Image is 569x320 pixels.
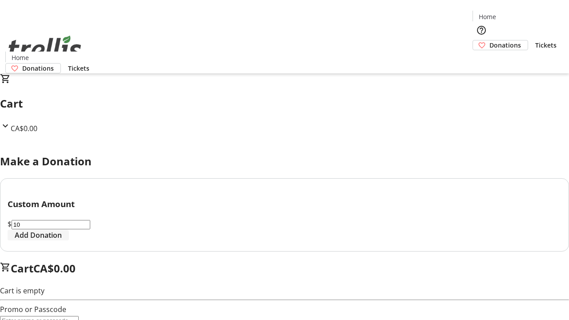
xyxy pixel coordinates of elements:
span: Home [12,53,29,62]
span: $ [8,219,12,229]
button: Help [473,21,490,39]
span: Add Donation [15,230,62,240]
a: Home [473,12,501,21]
button: Add Donation [8,230,69,240]
span: Tickets [68,64,89,73]
a: Donations [473,40,528,50]
span: Donations [489,40,521,50]
a: Home [6,53,34,62]
span: Donations [22,64,54,73]
h3: Custom Amount [8,198,561,210]
button: Cart [473,50,490,68]
a: Tickets [528,40,564,50]
input: Donation Amount [12,220,90,229]
a: Tickets [61,64,96,73]
span: Home [479,12,496,21]
img: Orient E2E Organization nSBodVTfVw's Logo [5,26,84,70]
a: Donations [5,63,61,73]
span: CA$0.00 [33,261,76,276]
span: Tickets [535,40,557,50]
span: CA$0.00 [11,124,37,133]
